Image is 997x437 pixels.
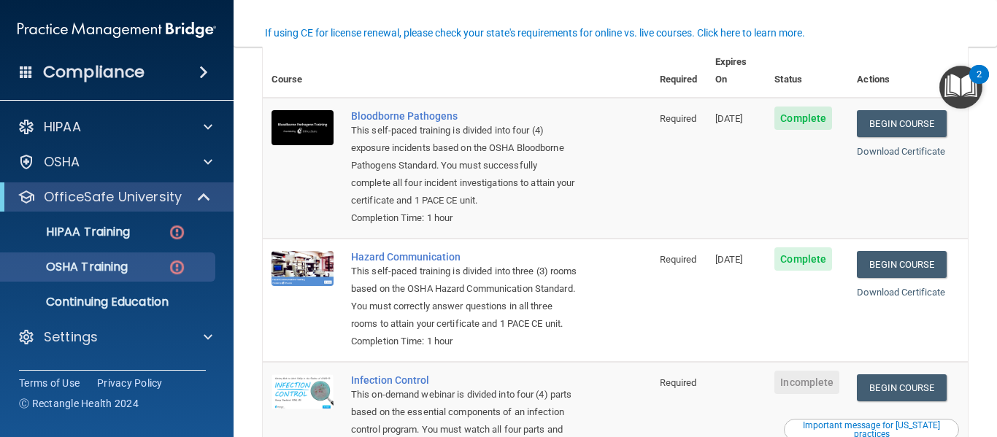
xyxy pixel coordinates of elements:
img: PMB logo [18,15,216,45]
div: Completion Time: 1 hour [351,209,578,227]
span: Ⓒ Rectangle Health 2024 [19,396,139,411]
p: Settings [44,328,98,346]
a: HIPAA [18,118,212,136]
span: Complete [774,107,832,130]
iframe: Drift Widget Chat Controller [742,333,979,392]
p: Continuing Education [9,295,209,309]
div: Completion Time: 1 hour [351,333,578,350]
p: HIPAA [44,118,81,136]
button: If using CE for license renewal, please check your state's requirements for online vs. live cours... [263,26,807,40]
a: OSHA [18,153,212,171]
a: Hazard Communication [351,251,578,263]
p: OSHA Training [9,260,128,274]
div: If using CE for license renewal, please check your state's requirements for online vs. live cours... [265,28,805,38]
div: 2 [977,74,982,93]
th: Actions [848,45,968,98]
a: Infection Control [351,374,578,386]
div: This self-paced training is divided into four (4) exposure incidents based on the OSHA Bloodborne... [351,122,578,209]
th: Expires On [707,45,766,98]
span: Required [660,254,697,265]
img: danger-circle.6113f641.png [168,223,186,241]
a: Privacy Policy [97,376,163,390]
span: Required [660,377,697,388]
a: Download Certificate [857,146,945,157]
p: HIPAA Training [9,225,130,239]
p: OfficeSafe University [44,188,182,206]
span: [DATE] [715,254,743,265]
h4: Compliance [43,62,145,82]
button: Open Resource Center, 2 new notifications [939,66,982,109]
a: Bloodborne Pathogens [351,110,578,122]
a: Begin Course [857,110,946,137]
span: Required [660,113,697,124]
a: Download Certificate [857,287,945,298]
div: This self-paced training is divided into three (3) rooms based on the OSHA Hazard Communication S... [351,263,578,333]
p: OSHA [44,153,80,171]
th: Course [263,45,342,98]
span: [DATE] [715,113,743,124]
th: Required [651,45,707,98]
a: Begin Course [857,251,946,278]
span: Complete [774,247,832,271]
th: Status [766,45,848,98]
a: Terms of Use [19,376,80,390]
a: OfficeSafe University [18,188,212,206]
a: Settings [18,328,212,346]
img: danger-circle.6113f641.png [168,258,186,276]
